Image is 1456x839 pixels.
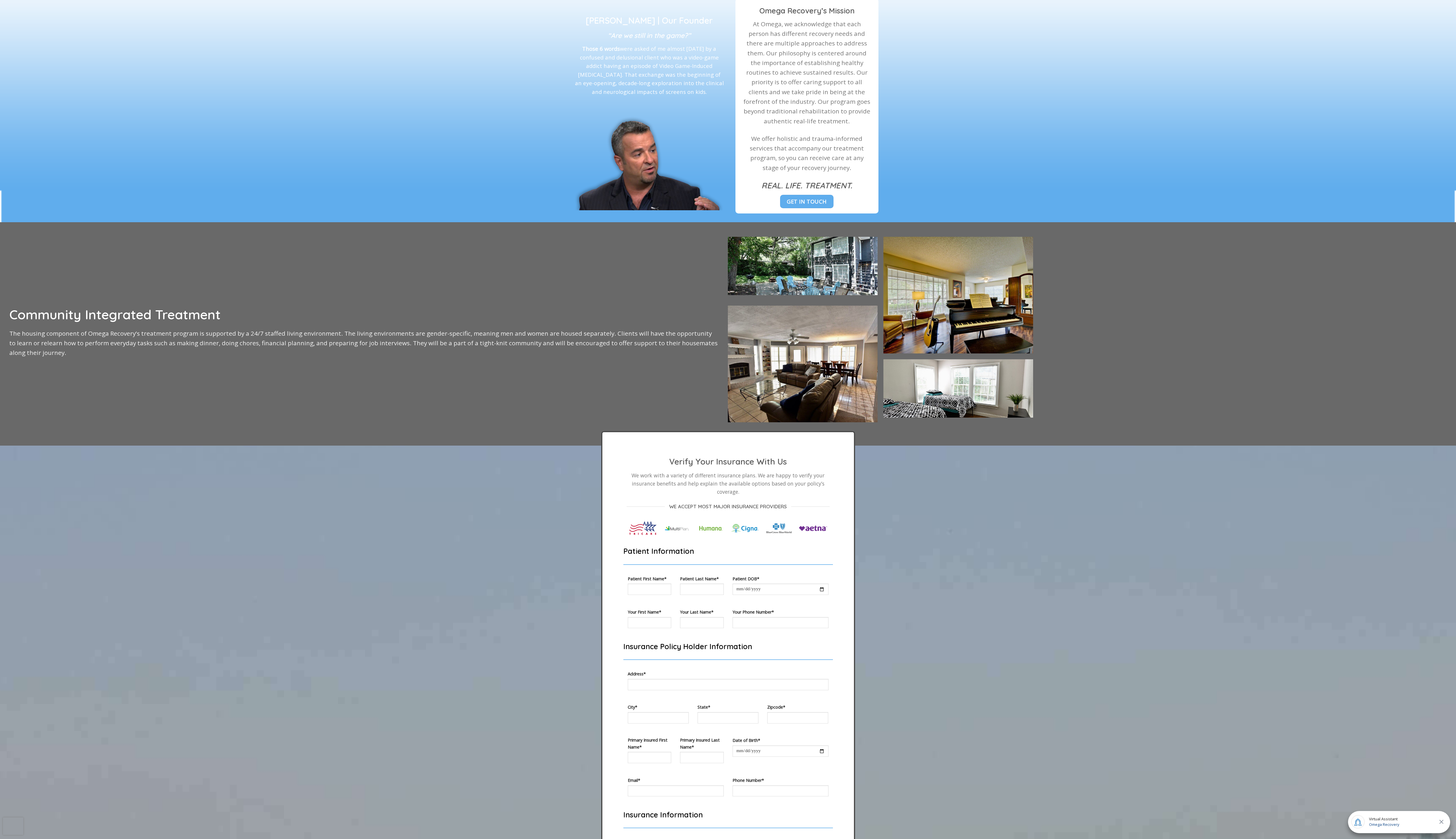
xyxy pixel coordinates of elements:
[9,307,719,322] h3: Community Integrated Treatment
[623,546,833,556] h2: Patient Information
[628,777,724,784] label: Email*
[733,575,829,582] label: Patient DOB*
[733,777,829,784] label: Phone Number*
[628,670,829,677] label: Address*
[743,134,871,173] p: We offer holistic and trauma-informed services that accompany our treatment program, so you can r...
[761,181,852,190] strong: REAL. LIFE. TREATMENT.
[628,609,672,615] label: Your First Name*
[628,575,672,582] label: Patient First Name*
[733,737,829,744] label: Date of Birth*
[628,737,672,750] label: Primary Insured First Name*
[669,502,787,510] span: WE ACCEPT MOST MAJOR INSURANCE PROVIDERS
[698,704,758,710] label: State*
[787,197,827,206] span: Get In Touch
[733,609,829,615] label: Your Phone Number*
[586,15,713,26] strong: [PERSON_NAME] | Our Founder
[623,810,833,819] h2: Insurance Information
[743,19,871,126] p: At Omega, we acknowledge that each person has different recovery needs and there are multiple app...
[575,44,724,96] p: were asked of me almost [DATE] by a confused and delusional client who was a video-game addict ha...
[759,6,855,15] strong: Omega Recovery’s Mission
[680,575,724,582] label: Patient Last Name*
[680,737,724,750] label: Primary Insured Last Name*
[9,329,719,358] p: The housing component of Omega Recovery’s treatment program is supported by a 24/7 staffed living...
[680,609,724,615] label: Your Last Name*
[627,456,830,467] h2: Verify Your Insurance With Us
[582,45,620,52] strong: Those 6 words
[627,471,830,496] p: We work with a variety of different insurance plans. We are happy to verify your insurance benefi...
[623,642,833,651] h2: Insurance Policy Holder Information
[780,195,834,208] a: Get In Touch
[767,704,828,710] label: Zipcode*
[608,31,691,40] strong: “Are we still in the game?”
[628,704,689,710] label: City*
